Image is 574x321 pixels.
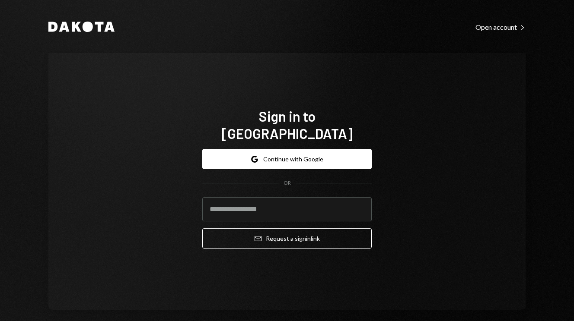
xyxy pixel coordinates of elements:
h1: Sign in to [GEOGRAPHIC_DATA] [202,107,372,142]
button: Continue with Google [202,149,372,169]
button: Request a signinlink [202,228,372,249]
a: Open account [475,22,526,31]
div: OR [284,179,291,187]
div: Open account [475,23,526,31]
